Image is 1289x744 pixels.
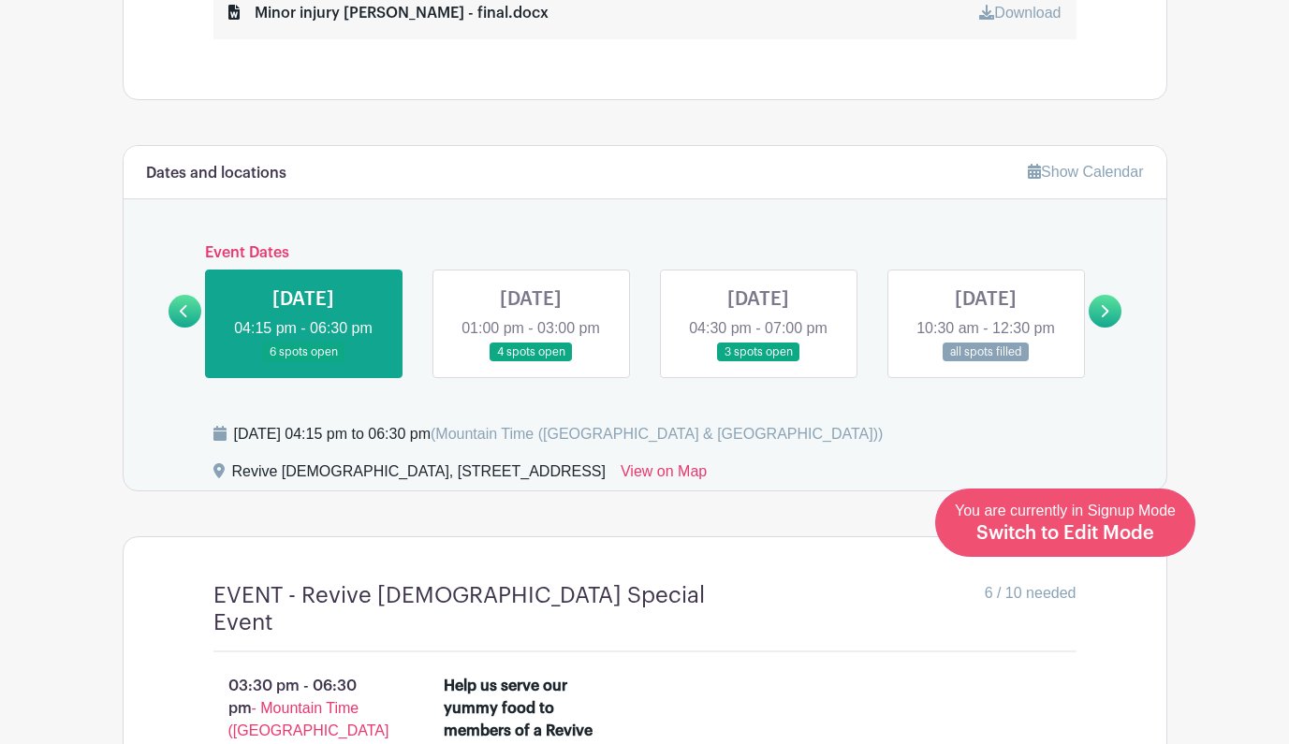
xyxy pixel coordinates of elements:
h4: EVENT - Revive [DEMOGRAPHIC_DATA] Special Event [213,582,728,636]
a: Download [979,5,1061,21]
div: Minor injury [PERSON_NAME] - final.docx [228,2,549,24]
a: You are currently in Signup Mode Switch to Edit Mode [935,489,1195,557]
div: [DATE] 04:15 pm to 06:30 pm [234,423,884,445]
a: View on Map [621,460,707,490]
span: 6 / 10 needed [985,582,1077,605]
a: Show Calendar [1028,164,1143,180]
h6: Event Dates [201,244,1089,262]
span: You are currently in Signup Mode [955,503,1176,542]
span: (Mountain Time ([GEOGRAPHIC_DATA] & [GEOGRAPHIC_DATA])) [431,426,883,442]
h6: Dates and locations [146,165,286,182]
div: Revive [DEMOGRAPHIC_DATA], [STREET_ADDRESS] [232,460,606,490]
span: Switch to Edit Mode [976,524,1154,543]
